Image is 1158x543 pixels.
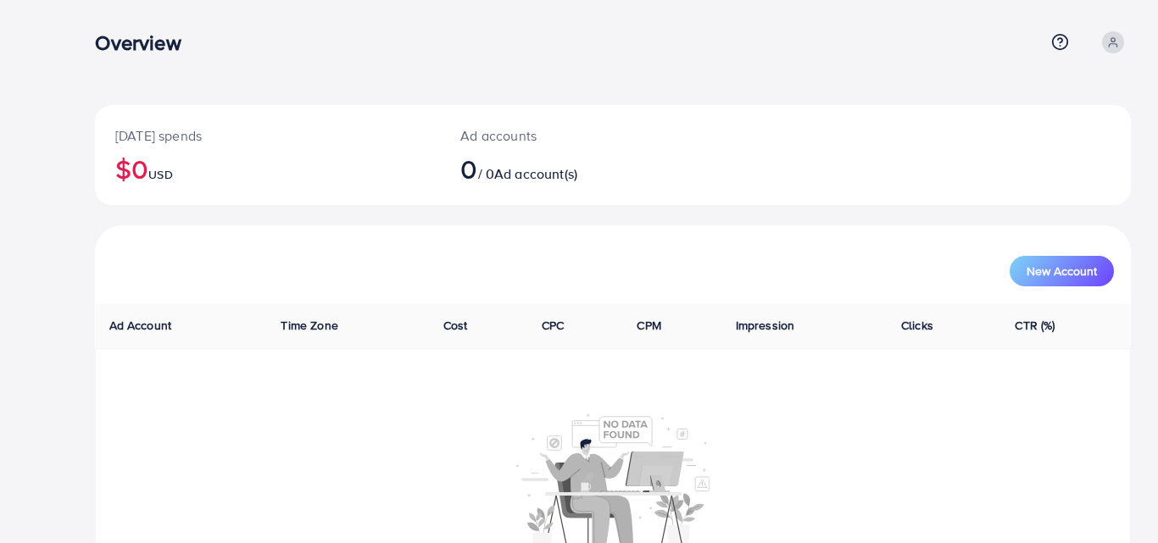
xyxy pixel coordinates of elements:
[542,317,564,334] span: CPC
[460,152,679,185] h2: / 0
[115,152,420,185] h2: $0
[115,125,420,146] p: [DATE] spends
[1027,265,1097,277] span: New Account
[494,164,577,183] span: Ad account(s)
[1010,256,1114,286] button: New Account
[637,317,660,334] span: CPM
[1015,317,1055,334] span: CTR (%)
[460,125,679,146] p: Ad accounts
[736,317,795,334] span: Impression
[901,317,933,334] span: Clicks
[281,317,337,334] span: Time Zone
[460,149,477,188] span: 0
[95,30,194,55] h3: Overview
[443,317,468,334] span: Cost
[109,317,172,334] span: Ad Account
[148,166,172,183] span: USD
